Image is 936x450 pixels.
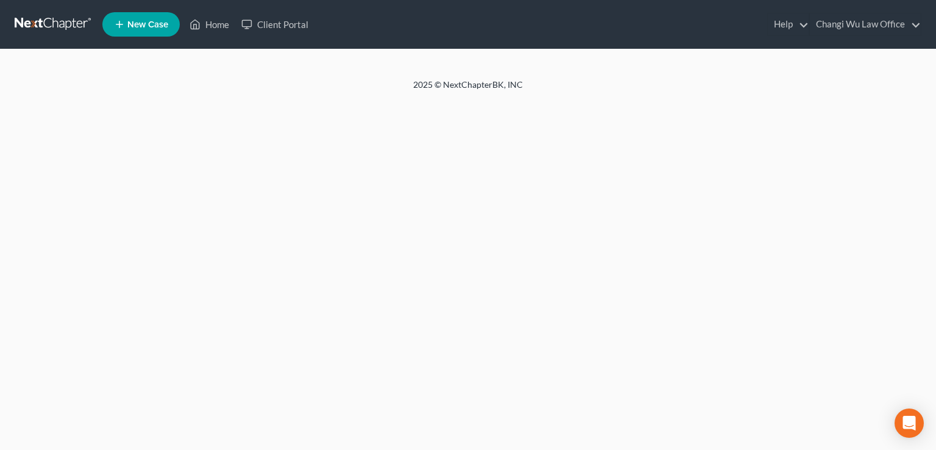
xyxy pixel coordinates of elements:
a: Changi Wu Law Office [810,13,921,35]
a: Client Portal [235,13,314,35]
new-legal-case-button: New Case [102,12,180,37]
div: Open Intercom Messenger [895,409,924,438]
a: Help [768,13,809,35]
div: 2025 © NextChapterBK, INC [121,79,815,101]
a: Home [183,13,235,35]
